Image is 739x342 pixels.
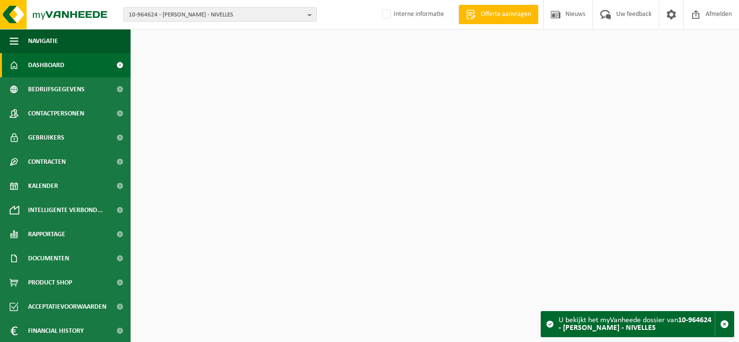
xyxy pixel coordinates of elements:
span: Documenten [28,246,69,271]
span: Kalender [28,174,58,198]
strong: 10-964624 - [PERSON_NAME] - NIVELLES [559,316,711,332]
span: Acceptatievoorwaarden [28,295,106,319]
label: Interne informatie [380,7,444,22]
span: Intelligente verbond... [28,198,103,222]
span: Navigatie [28,29,58,53]
span: Contactpersonen [28,101,84,126]
span: Gebruikers [28,126,64,150]
span: Rapportage [28,222,65,246]
span: Product Shop [28,271,72,295]
button: 10-964624 - [PERSON_NAME] - NIVELLES [123,7,317,22]
span: Contracten [28,150,66,174]
a: Offerte aanvragen [458,5,538,24]
div: U bekijkt het myVanheede dossier van [559,312,715,337]
span: Offerte aanvragen [478,10,533,19]
span: Dashboard [28,53,64,77]
span: 10-964624 - [PERSON_NAME] - NIVELLES [129,8,304,22]
span: Bedrijfsgegevens [28,77,85,101]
